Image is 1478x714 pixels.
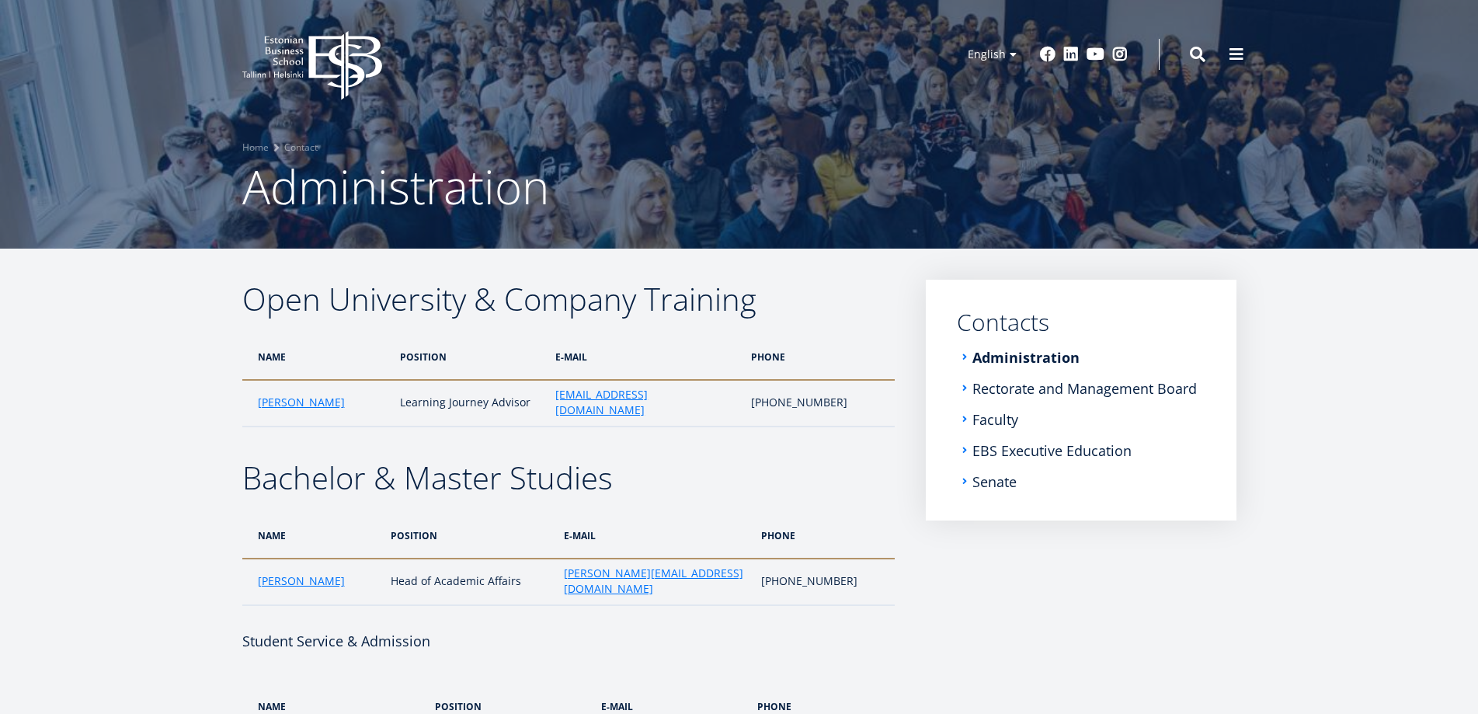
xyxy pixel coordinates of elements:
th: POSITION [383,513,555,559]
th: NAME [242,334,392,380]
a: EBS Executive Education [972,443,1132,458]
h2: Open University & Company Training [242,280,895,319]
a: Facebook [1040,47,1055,62]
th: e-MAIL [556,513,753,559]
a: [PERSON_NAME][EMAIL_ADDRESS][DOMAIN_NAME] [564,566,746,597]
h2: Bachelor & Master Studies [242,458,895,497]
th: e-MAIL [548,334,743,380]
a: [EMAIL_ADDRESS][DOMAIN_NAME] [555,387,736,418]
a: Contact [284,140,318,155]
a: Contacts [957,311,1205,334]
span: Administration [242,155,549,218]
a: Rectorate and Management Board [972,381,1197,396]
th: PHONE [753,513,895,559]
td: [PHONE_NUMBER] [743,380,894,427]
th: POSITION [392,334,548,380]
a: Administration [972,350,1080,365]
a: Home [242,140,269,155]
a: Linkedin [1063,47,1079,62]
a: Senate [972,474,1017,489]
a: Faculty [972,412,1018,427]
a: Instagram [1112,47,1128,62]
td: [PHONE_NUMBER] [753,559,895,605]
th: NAME [242,513,384,559]
h4: Student Service & Admission [242,629,895,653]
th: PHONE [743,334,894,380]
a: Youtube [1087,47,1104,62]
td: Head of Academic Affairs [383,559,555,605]
a: [PERSON_NAME] [258,395,345,410]
a: [PERSON_NAME] [258,573,345,589]
td: Learning Journey Advisor [392,380,548,427]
